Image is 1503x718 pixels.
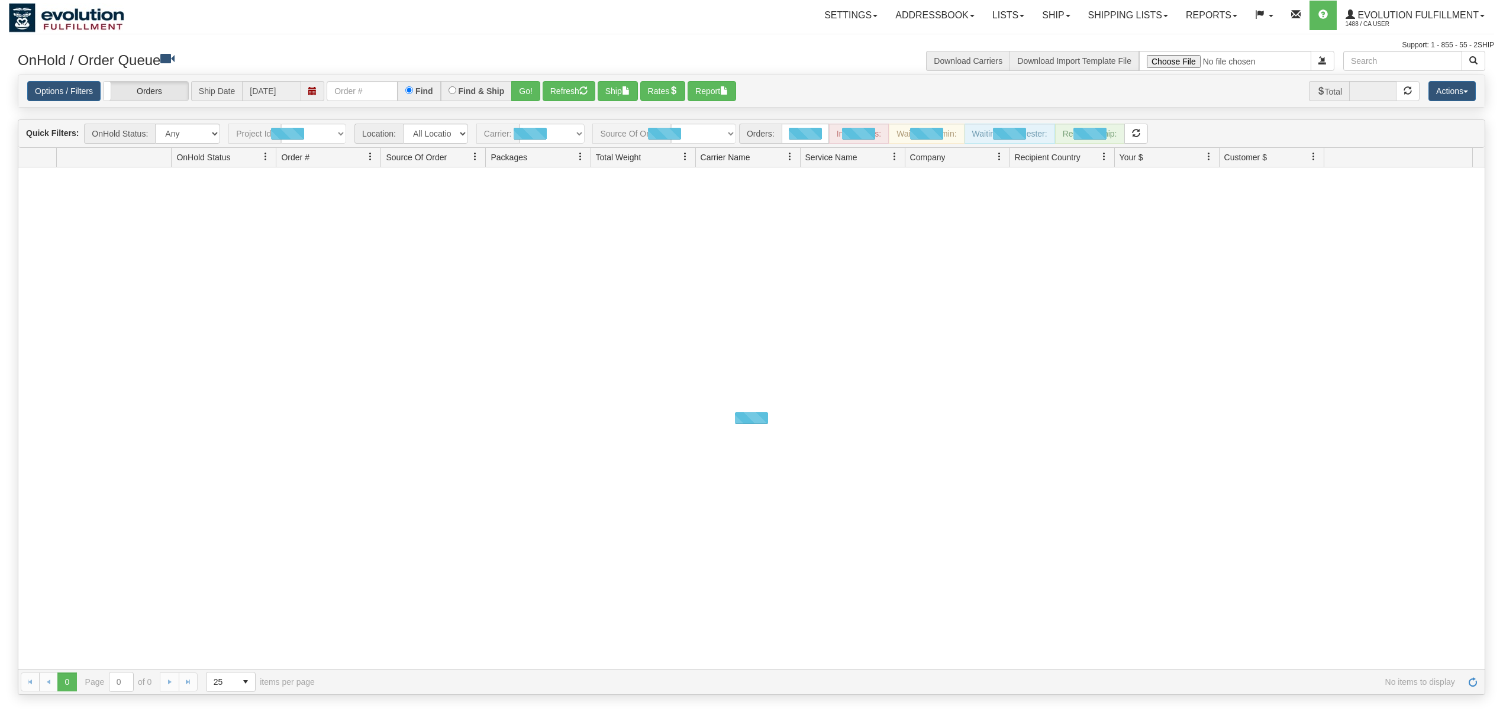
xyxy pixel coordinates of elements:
[1476,299,1502,419] iframe: chat widget
[26,127,79,139] label: Quick Filters:
[57,672,76,691] span: Page 0
[191,81,242,101] span: Ship Date
[1139,51,1311,71] input: Import
[1177,1,1246,30] a: Reports
[491,151,527,163] span: Packages
[1355,10,1479,20] span: Evolution Fulfillment
[27,81,101,101] a: Options / Filters
[354,124,403,144] span: Location:
[1462,51,1485,71] button: Search
[780,147,800,167] a: Carrier Name filter column settings
[1079,1,1177,30] a: Shipping lists
[885,147,905,167] a: Service Name filter column settings
[889,124,964,144] div: Waiting - Admin:
[206,672,256,692] span: Page sizes drop down
[511,81,540,101] button: Go!
[782,124,829,144] div: New:
[9,40,1494,50] div: Support: 1 - 855 - 55 - 2SHIP
[386,151,447,163] span: Source Of Order
[640,81,686,101] button: Rates
[805,151,857,163] span: Service Name
[256,147,276,167] a: OnHold Status filter column settings
[9,3,124,33] img: logo1488.jpg
[85,672,152,692] span: Page of 0
[688,81,736,101] button: Report
[1428,81,1476,101] button: Actions
[1309,81,1350,101] span: Total
[465,147,485,167] a: Source Of Order filter column settings
[815,1,886,30] a: Settings
[1015,151,1081,163] span: Recipient Country
[739,124,782,144] span: Orders:
[360,147,380,167] a: Order # filter column settings
[570,147,591,167] a: Packages filter column settings
[1199,147,1219,167] a: Your $ filter column settings
[206,672,315,692] span: items per page
[331,677,1455,687] span: No items to display
[1304,147,1324,167] a: Customer $ filter column settings
[236,672,255,691] span: select
[1055,124,1125,144] div: Ready to Ship:
[459,87,505,95] label: Find & Ship
[829,124,889,144] div: In Progress:
[1033,1,1079,30] a: Ship
[84,124,155,144] span: OnHold Status:
[1224,151,1267,163] span: Customer $
[18,120,1485,148] div: grid toolbar
[281,151,309,163] span: Order #
[675,147,695,167] a: Total Weight filter column settings
[934,56,1002,66] a: Download Carriers
[176,151,230,163] span: OnHold Status
[543,81,595,101] button: Refresh
[1120,151,1143,163] span: Your $
[701,151,750,163] span: Carrier Name
[415,87,433,95] label: Find
[104,82,188,101] label: Orders
[18,51,743,68] h3: OnHold / Order Queue
[1017,56,1131,66] a: Download Import Template File
[1463,672,1482,691] a: Refresh
[983,1,1033,30] a: Lists
[910,151,946,163] span: Company
[598,81,638,101] button: Ship
[1337,1,1494,30] a: Evolution Fulfillment 1488 / CA User
[886,1,983,30] a: Addressbook
[214,676,229,688] span: 25
[1346,18,1434,30] span: 1488 / CA User
[965,124,1055,144] div: Waiting - Requester:
[1343,51,1462,71] input: Search
[989,147,1009,167] a: Company filter column settings
[327,81,398,101] input: Order #
[1094,147,1114,167] a: Recipient Country filter column settings
[596,151,641,163] span: Total Weight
